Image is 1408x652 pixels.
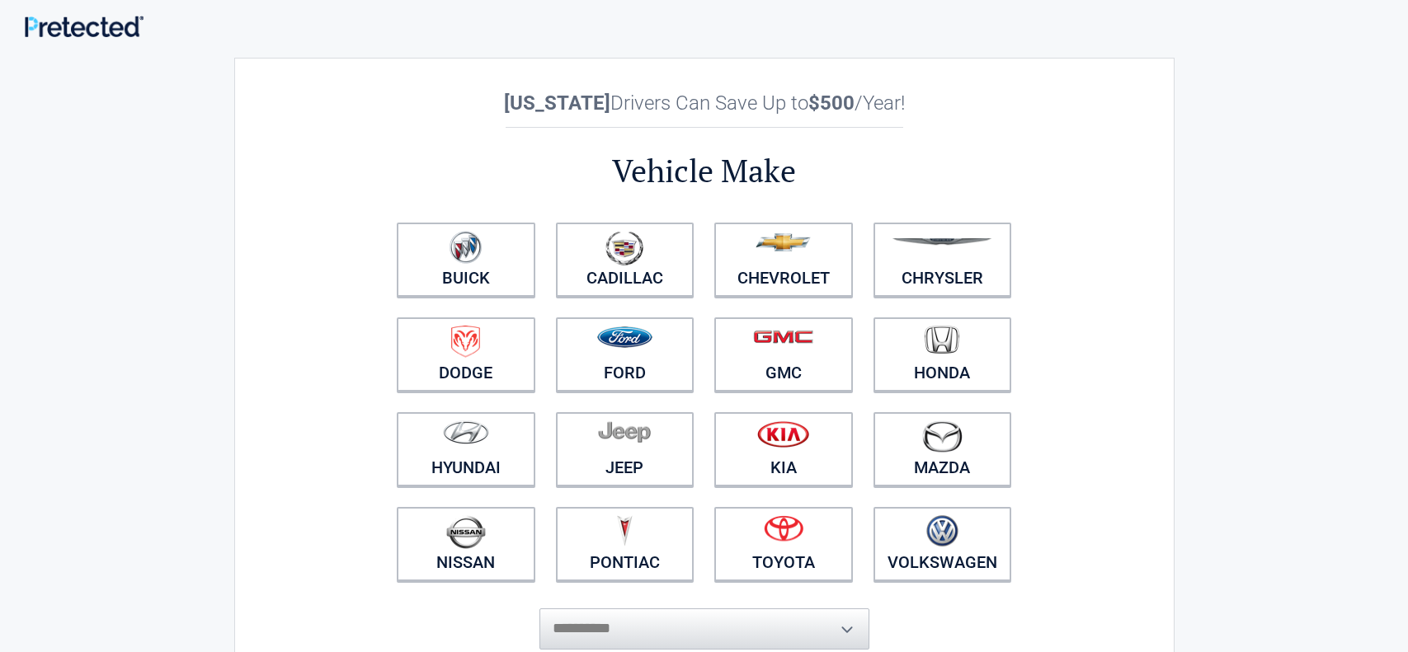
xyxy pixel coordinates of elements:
img: toyota [764,515,803,542]
img: mazda [921,420,963,453]
img: chevrolet [756,233,811,251]
img: chrysler [892,238,992,246]
h2: Vehicle Make [387,150,1022,192]
a: Toyota [714,507,853,581]
img: ford [597,326,652,348]
a: Mazda [874,412,1012,486]
a: Kia [714,412,853,486]
img: pontiac [616,515,633,546]
a: Volkswagen [874,507,1012,581]
b: [US_STATE] [504,91,610,115]
img: volkswagen [926,515,958,547]
img: gmc [753,330,813,344]
img: cadillac [605,231,643,265]
a: Chrysler [874,223,1012,297]
a: GMC [714,317,853,392]
a: Hyundai [397,412,535,486]
a: Ford [556,317,695,392]
a: Buick [397,223,535,297]
img: hyundai [443,420,489,444]
a: Pontiac [556,507,695,581]
a: Honda [874,317,1012,392]
img: honda [925,326,959,354]
img: kia [757,420,809,448]
img: dodge [451,326,480,358]
b: $500 [808,91,855,115]
img: nissan [446,515,486,549]
img: jeep [598,420,651,443]
a: Cadillac [556,223,695,297]
a: Nissan [397,507,535,581]
a: Dodge [397,317,535,392]
a: Chevrolet [714,223,853,297]
a: Jeep [556,412,695,486]
img: Main Logo [25,16,144,37]
h2: Drivers Can Save Up to /Year [387,91,1022,115]
img: buick [450,231,482,264]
